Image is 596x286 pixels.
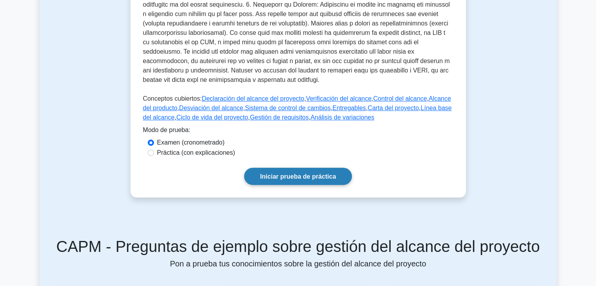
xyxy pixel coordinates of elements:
[56,238,540,255] font: CAPM - Preguntas de ejemplo sobre gestión del alcance del proyecto
[250,114,309,121] a: Gestión de requisitos
[143,95,202,102] font: Conceptos cubiertos:
[331,105,332,111] font: ,
[309,114,310,121] font: ,
[170,259,426,268] font: Pon a prueba tus conocimientos sobre la gestión del alcance del proyecto
[157,139,225,146] font: Examen (cronometrado)
[178,105,179,111] font: ,
[248,114,250,121] font: ,
[371,95,373,102] font: ,
[176,114,248,121] a: Ciclo de vida del proyecto
[245,105,331,111] a: Sistema de control de cambios
[244,168,352,185] a: Iniciar prueba de práctica
[366,105,368,111] font: ,
[419,105,420,111] font: ,
[427,95,428,102] font: ,
[332,105,366,111] a: Entregables
[310,114,374,121] a: Análisis de variaciones
[143,127,190,133] font: Modo de prueba:
[243,105,245,111] font: ,
[368,105,419,111] a: Carta del proyecto
[373,95,427,102] a: Control del alcance
[304,95,306,102] font: ,
[179,105,243,111] a: Desviación del alcance
[157,149,235,156] font: Práctica (con explicaciones)
[260,173,336,180] font: Iniciar prueba de práctica
[202,95,304,102] a: Declaración del alcance del proyecto
[174,114,176,121] font: ,
[306,95,371,102] a: Verificación del alcance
